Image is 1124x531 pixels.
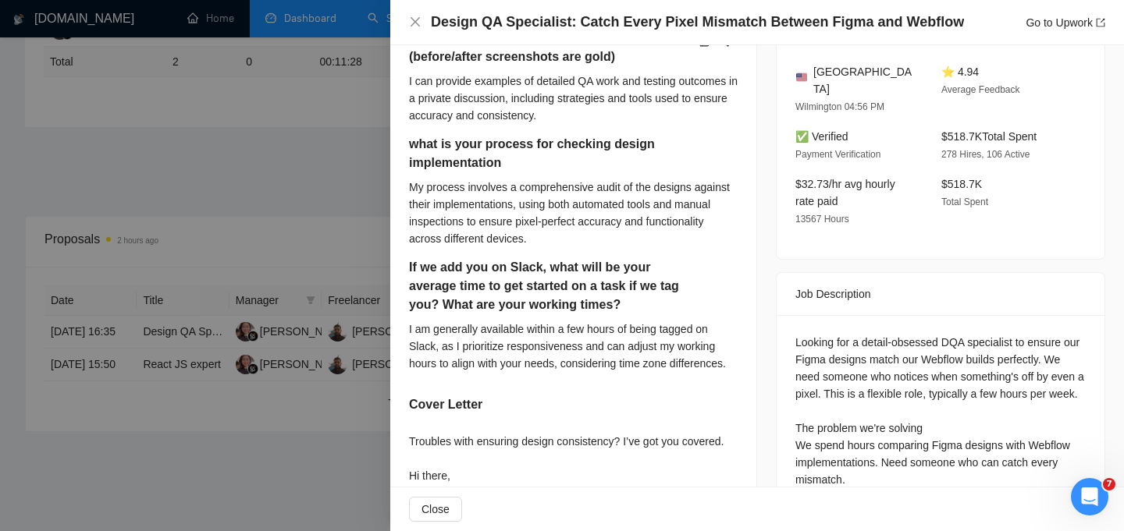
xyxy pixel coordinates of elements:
div: I can provide examples of detailed QA work and testing outcomes in a private discussion, includin... [409,73,738,124]
span: 278 Hires, 106 Active [941,149,1030,160]
h5: what is your process for checking design implementation [409,135,688,172]
span: Payment Verification [795,149,880,160]
h5: If we add you on Slack, what will be your average time to get started on a task if we tag you? Wh... [409,258,688,314]
span: Close [421,501,450,518]
div: Job Description [795,273,1086,315]
span: ⭐ 4.94 [941,65,979,78]
button: Close [409,497,462,522]
span: Average Feedback [941,84,1020,95]
h5: Cover Letter [409,395,482,414]
span: ✅ Verified [795,130,848,143]
div: I am generally available within a few hours of being tagged on Slack, as I prioritize responsiven... [409,320,738,372]
a: Go to Upworkexport [1026,16,1105,29]
span: Wilmington 04:56 PM [795,101,884,112]
img: 🇺🇸 [796,72,807,83]
span: 13567 Hours [795,214,849,225]
span: 7 [1103,478,1115,490]
span: $32.73/hr avg hourly rate paid [795,178,895,207]
iframe: Intercom live chat [1071,478,1108,515]
span: $518.7K [941,178,982,190]
span: [GEOGRAPHIC_DATA] [813,63,916,97]
span: Total Spent [941,196,988,207]
span: export [1096,18,1105,27]
button: Close [409,16,421,29]
span: close [409,16,421,28]
span: $518.7K Total Spent [941,130,1037,143]
h4: Design QA Specialist: Catch Every Pixel Mismatch Between Figma and Webflow [431,12,964,32]
div: My process involves a comprehensive audit of the designs against their implementations, using bot... [409,179,738,247]
h5: Examples of QA work you've done (before/after screenshots are gold) [409,29,688,66]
